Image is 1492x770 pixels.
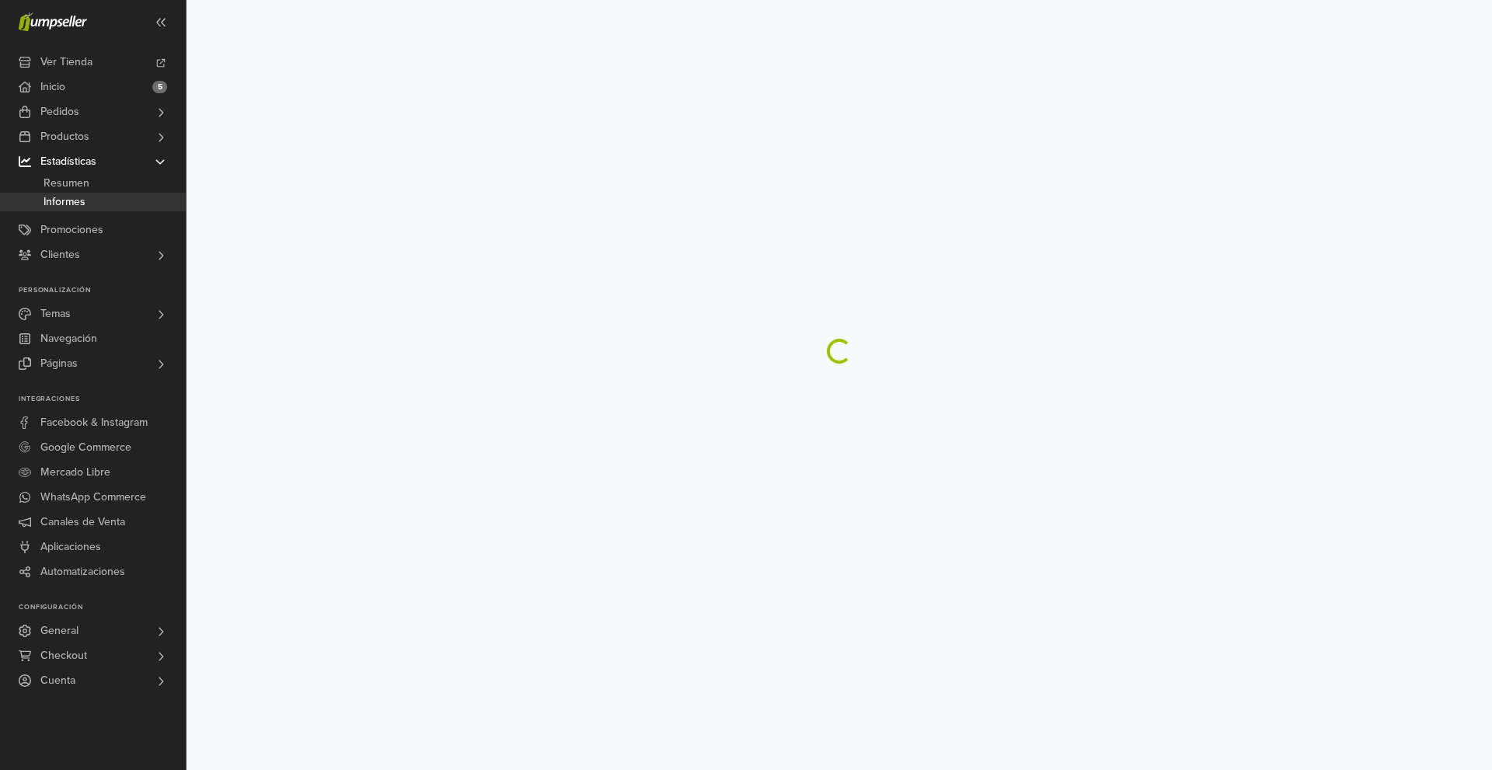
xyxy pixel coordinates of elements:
[40,435,131,460] span: Google Commerce
[40,618,78,643] span: General
[40,124,89,149] span: Productos
[19,395,186,404] p: Integraciones
[40,50,92,75] span: Ver Tienda
[40,535,101,559] span: Aplicaciones
[40,559,125,584] span: Automatizaciones
[40,643,87,668] span: Checkout
[40,460,110,485] span: Mercado Libre
[40,668,75,693] span: Cuenta
[40,326,97,351] span: Navegación
[40,218,103,242] span: Promociones
[40,485,146,510] span: WhatsApp Commerce
[40,410,148,435] span: Facebook & Instagram
[40,301,71,326] span: Temas
[40,149,96,174] span: Estadísticas
[19,603,186,612] p: Configuración
[44,174,89,193] span: Resumen
[40,242,80,267] span: Clientes
[40,99,79,124] span: Pedidos
[40,351,78,376] span: Páginas
[40,75,65,99] span: Inicio
[44,193,85,211] span: Informes
[152,81,167,93] span: 5
[40,510,125,535] span: Canales de Venta
[19,286,186,295] p: Personalización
